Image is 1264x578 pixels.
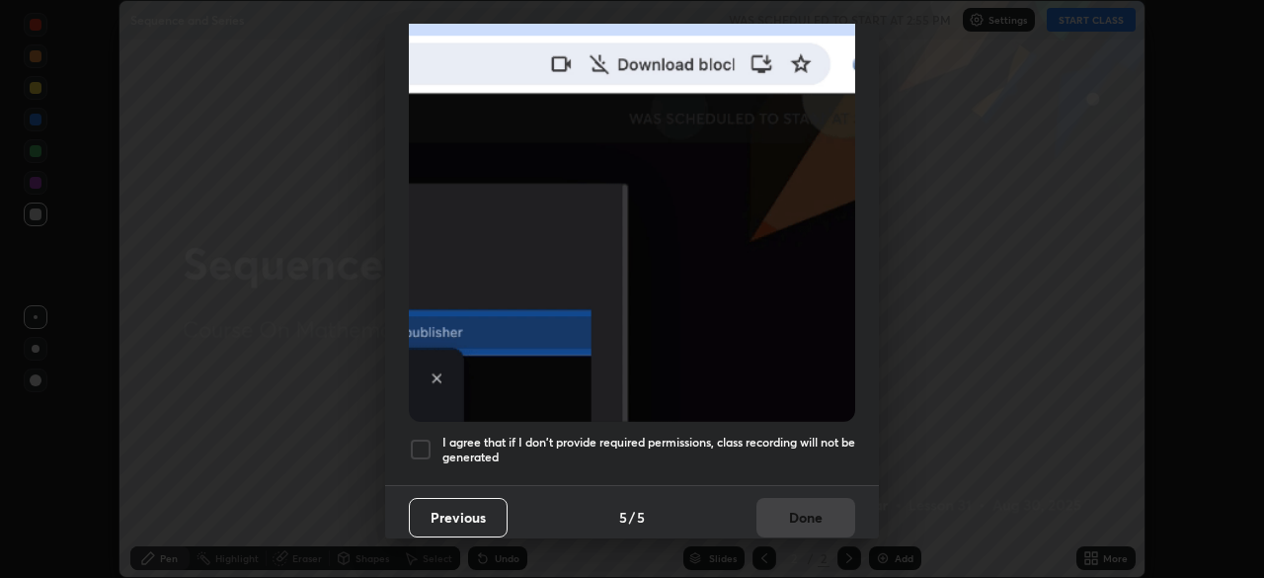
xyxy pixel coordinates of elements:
[409,498,508,537] button: Previous
[442,435,855,465] h5: I agree that if I don't provide required permissions, class recording will not be generated
[619,507,627,528] h4: 5
[629,507,635,528] h4: /
[637,507,645,528] h4: 5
